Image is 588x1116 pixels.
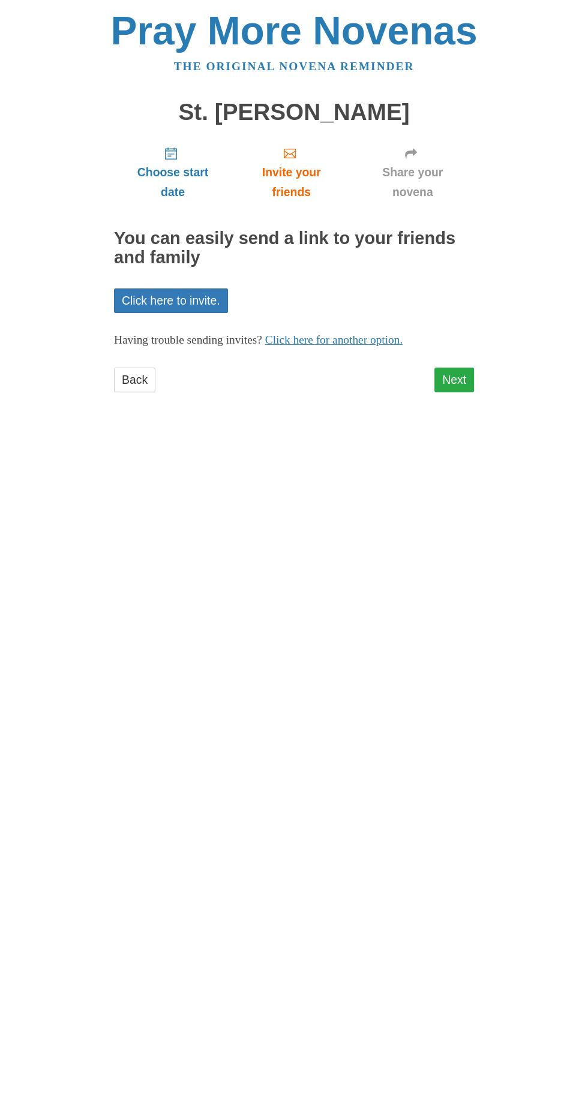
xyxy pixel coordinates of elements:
[111,8,478,53] a: Pray More Novenas
[126,163,220,202] span: Choose start date
[114,229,474,267] h2: You can easily send a link to your friends and family
[244,163,339,202] span: Invite your friends
[114,288,228,313] a: Click here to invite.
[114,333,262,346] span: Having trouble sending invites?
[232,137,351,208] a: Invite your friends
[114,368,155,392] a: Back
[363,163,462,202] span: Share your novena
[434,368,474,392] a: Next
[114,100,474,125] h1: St. [PERSON_NAME]
[174,60,415,73] a: The original novena reminder
[265,333,403,346] a: Click here for another option.
[114,137,232,208] a: Choose start date
[351,137,474,208] a: Share your novena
